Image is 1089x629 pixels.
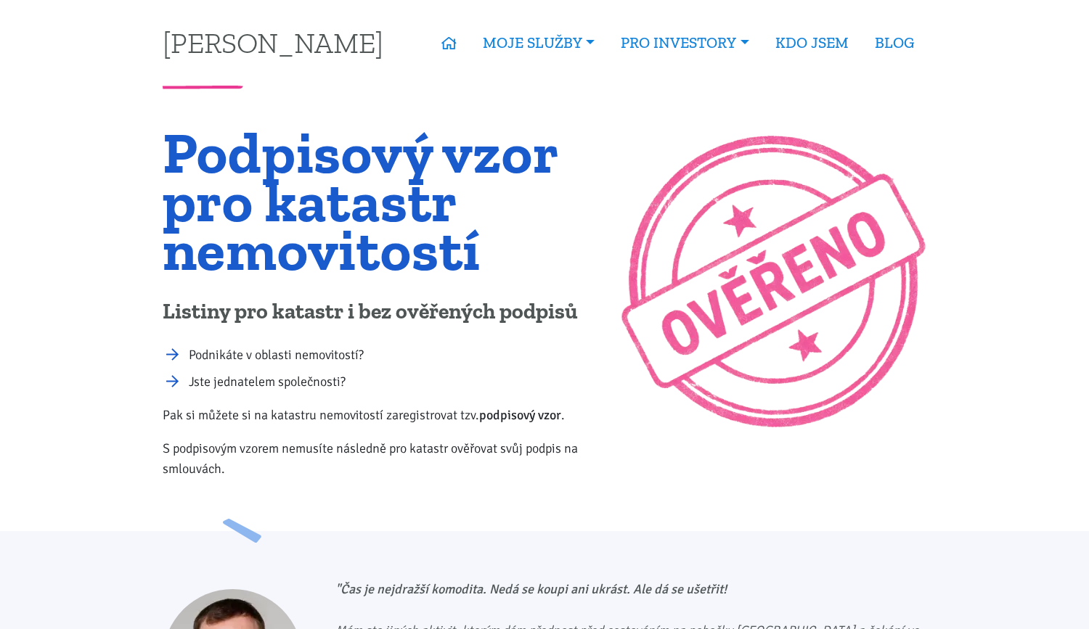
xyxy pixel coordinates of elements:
li: Jste jednatelem společnosti? [189,371,600,392]
b: podpisový vzor [479,407,561,423]
a: MOJE SLUŽBY [470,26,608,59]
h1: Podpisový vzor pro katastr nemovitostí [163,128,600,275]
img: Ilustrační obrázek: Razítko 'Ověřeno' [620,128,927,435]
a: [PERSON_NAME] [163,28,383,57]
p: Listiny pro katastr i bez ověřených podpisů [163,298,600,326]
a: KDO JSEM [762,26,862,59]
a: PRO INVESTORY [608,26,762,59]
a: BLOG [862,26,927,59]
p: S podpisovým vzorem nemusíte následně pro katastr ověřovat svůj podpis na smlouvách. [163,438,600,479]
li: Podnikáte v oblasti nemovitostí? [189,345,600,365]
b: "Čas je nejdražší komodita. Nedá se koupi ani ukrást. Ale dá se ušetřit! [335,581,727,597]
p: Pak si můžete si na katastru nemovitostí zaregistrovat tzv. . [163,405,600,425]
